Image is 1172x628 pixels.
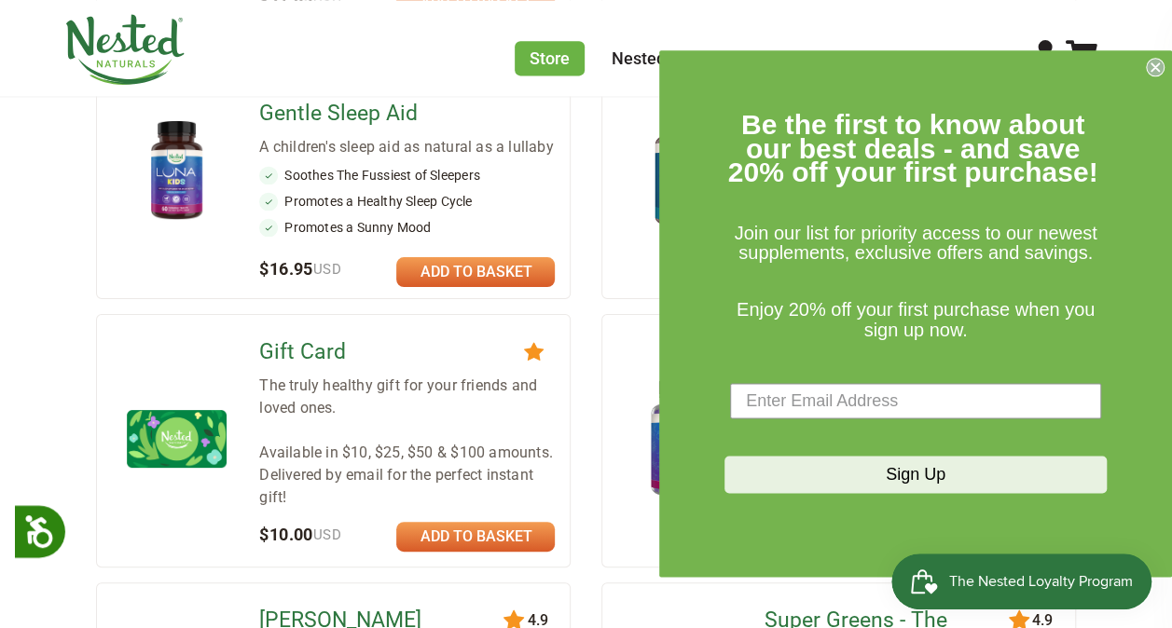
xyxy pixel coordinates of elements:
li: Promotes a Healthy Sleep Cycle [259,192,555,211]
img: Luna Kids Gummies Sleep Aid [632,374,733,504]
img: LUNA Kids Gentle Sleep Aid [127,120,228,221]
a: Contact Us [925,48,1007,68]
a: [PERSON_NAME] Kids Gentle Sleep Aid [259,69,511,129]
button: Close dialog [1146,58,1165,76]
span: Join our list for priority access to our newest supplements, exclusive offers and savings. [734,223,1096,264]
img: 5-HTP Supplement [632,105,733,236]
span: $10.00 [259,525,341,544]
span: Be the first to know about our best deals - and save 20% off your first purchase! [728,109,1098,187]
a: Wholesale [820,48,899,68]
a: Store [515,41,585,75]
span: USD [313,261,341,278]
li: Promotes a Sunny Mood [259,218,555,237]
img: Nested Naturals [64,14,186,85]
span: $16.95 [259,259,341,279]
a: Blog [760,48,793,68]
input: Enter Email Address [730,384,1101,419]
div: The truly healthy gift for your friends and loved ones. Available in $10, $25, $50 & $100 amounts... [259,375,555,509]
a: Gift Card [259,337,511,367]
a: Nested Rewards [612,48,734,68]
span: USD [313,526,341,543]
div: A children's sleep aid as natural as a lullaby [259,136,555,158]
span: Enjoy 20% off your first purchase when you sign up now. [737,299,1095,340]
iframe: Button to open loyalty program pop-up [891,553,1153,609]
button: Sign Up [724,457,1107,494]
div: FLYOUT Form [659,50,1172,577]
span: 0 [1099,48,1109,68]
a: 0 [1066,48,1109,68]
img: Gift Card [127,410,228,467]
li: Soothes The Fussiest of Sleepers [259,166,555,184]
